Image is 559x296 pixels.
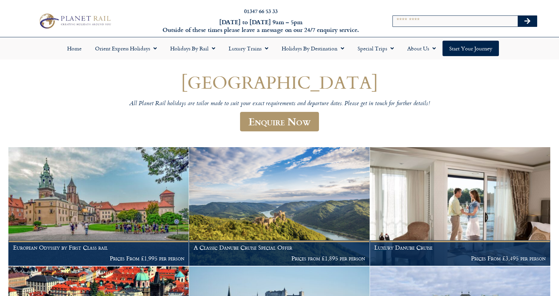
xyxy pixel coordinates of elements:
[8,147,189,266] a: European Odyssey by First Class rail Prices From £1,995 per person
[442,41,499,56] a: Start your Journey
[78,72,481,92] h1: [GEOGRAPHIC_DATA]
[194,255,365,262] p: Prices from £1,895 per person
[351,41,401,56] a: Special Trips
[60,41,88,56] a: Home
[240,112,319,132] a: Enquire Now
[374,244,546,251] h1: Luxury Danube Cruise
[36,12,113,31] img: Planet Rail Train Holidays Logo
[13,255,184,262] p: Prices From £1,995 per person
[275,41,351,56] a: Holidays by Destination
[13,244,184,251] h1: European Odyssey by First Class rail
[401,41,442,56] a: About Us
[88,41,164,56] a: Orient Express Holidays
[518,16,537,27] button: Search
[78,100,481,108] p: All Planet Rail holidays are tailor made to suit your exact requirements and departure dates. Ple...
[222,41,275,56] a: Luxury Trains
[164,41,222,56] a: Holidays by Rail
[244,7,278,15] a: 01347 66 53 33
[151,18,371,34] h6: [DATE] to [DATE] 9am – 5pm Outside of these times please leave a message on our 24/7 enquiry serv...
[374,255,546,262] p: Prices From £3,495 per person
[370,147,551,266] a: Luxury Danube Cruise Prices From £3,495 per person
[194,244,365,251] h1: A Classic Danube Cruise Special Offer
[3,41,556,56] nav: Menu
[189,147,370,266] a: A Classic Danube Cruise Special Offer Prices from £1,895 per person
